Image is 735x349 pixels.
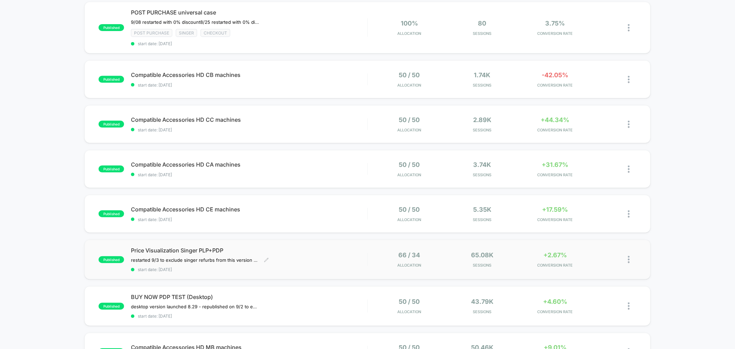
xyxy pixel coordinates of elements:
span: published [99,121,124,128]
img: close [628,302,630,310]
span: desktop version launched 8.29﻿ - republished on 9/2 to ensure OOS products dont show the buy now ... [131,304,259,309]
span: Price Visualization Singer PLP+PDP [131,247,367,254]
span: +17.59% [542,206,568,213]
span: Allocation [398,31,421,36]
span: start date: [DATE] [131,313,367,319]
span: Sessions [448,172,517,177]
span: CONVERSION RATE [520,128,590,132]
span: CONVERSION RATE [520,217,590,222]
span: BUY NOW PDP TEST (Desktop) [131,293,367,300]
span: Allocation [398,263,421,268]
span: 50 / 50 [399,298,420,305]
span: +4.60% [543,298,567,305]
span: Singer [176,29,197,37]
span: published [99,210,124,217]
span: Sessions [448,309,517,314]
span: Allocation [398,309,421,314]
span: 9/08 restarted with 0% discount8/25 restarted with 0% discount due to Laborday promo10% off 6% CR... [131,19,259,25]
span: start date: [DATE] [131,41,367,46]
span: 50 / 50 [399,206,420,213]
span: 1.74k [474,71,491,79]
span: +44.34% [541,116,570,123]
span: 80 [478,20,487,27]
span: published [99,256,124,263]
span: 43.79k [471,298,493,305]
span: 66 / 34 [399,251,420,259]
span: CONVERSION RATE [520,172,590,177]
span: Sessions [448,31,517,36]
span: 100% [401,20,418,27]
span: published [99,24,124,31]
img: close [628,76,630,83]
span: start date: [DATE] [131,172,367,177]
span: start date: [DATE] [131,127,367,132]
span: Sessions [448,263,517,268]
span: Allocation [398,172,421,177]
span: 65.08k [471,251,493,259]
span: restarted 9/3 to exclude singer refurbs from this version of the test [131,257,259,263]
span: checkout [201,29,230,37]
span: start date: [DATE] [131,267,367,272]
span: 50 / 50 [399,116,420,123]
span: CONVERSION RATE [520,309,590,314]
img: close [628,24,630,31]
span: 50 / 50 [399,71,420,79]
span: published [99,303,124,310]
span: Post Purchase [131,29,172,37]
span: Allocation [398,217,421,222]
img: close [628,166,630,173]
img: close [628,256,630,263]
span: CONVERSION RATE [520,31,590,36]
span: +31.67% [542,161,569,168]
span: Allocation [398,83,421,88]
span: start date: [DATE] [131,217,367,222]
span: CONVERSION RATE [520,83,590,88]
span: published [99,166,124,172]
span: Compatible Accessories HD CA machines [131,161,367,168]
span: Compatible Accessories HD CB machines [131,71,367,78]
span: 5.35k [473,206,491,213]
span: +2.67% [543,251,567,259]
span: Allocation [398,128,421,132]
span: Compatible Accessories HD CC machines [131,116,367,123]
span: CONVERSION RATE [520,263,590,268]
span: Sessions [448,128,517,132]
span: -42.05% [542,71,569,79]
span: POST PURCHASE universal case [131,9,367,16]
span: 2.89k [473,116,491,123]
span: 3.74k [473,161,491,168]
span: 50 / 50 [399,161,420,168]
span: 3.75% [545,20,565,27]
span: start date: [DATE] [131,82,367,88]
img: close [628,210,630,218]
span: Compatible Accessories HD CE machines [131,206,367,213]
span: published [99,76,124,83]
span: Sessions [448,217,517,222]
img: close [628,121,630,128]
span: Sessions [448,83,517,88]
